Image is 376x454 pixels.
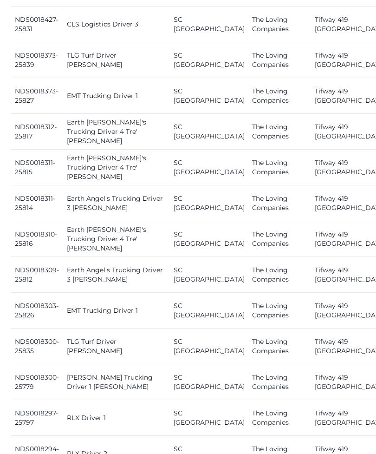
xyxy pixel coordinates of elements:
[170,150,248,186] td: SC [GEOGRAPHIC_DATA]
[63,365,170,401] td: [PERSON_NAME] Trucking Driver 1 [PERSON_NAME]
[248,222,311,257] td: The Loving Companies
[170,7,248,43] td: SC [GEOGRAPHIC_DATA]
[248,365,311,401] td: The Loving Companies
[63,401,170,436] td: RLX Driver 1
[11,114,63,150] td: NDS0018312-25817
[248,401,311,436] td: The Loving Companies
[248,329,311,365] td: The Loving Companies
[170,329,248,365] td: SC [GEOGRAPHIC_DATA]
[11,150,63,186] td: NDS0018311-25815
[248,293,311,329] td: The Loving Companies
[11,222,63,257] td: NDS0018310-25816
[11,365,63,401] td: NDS0018300-25779
[11,43,63,79] td: NDS0018373-25839
[170,257,248,293] td: SC [GEOGRAPHIC_DATA]
[170,186,248,222] td: SC [GEOGRAPHIC_DATA]
[63,257,170,293] td: Earth Angel's Trucking Driver 3 [PERSON_NAME]
[63,329,170,365] td: TLG Turf Driver [PERSON_NAME]
[248,186,311,222] td: The Loving Companies
[248,43,311,79] td: The Loving Companies
[170,222,248,257] td: SC [GEOGRAPHIC_DATA]
[63,222,170,257] td: Earth [PERSON_NAME]'s Trucking Driver 4 Tre' [PERSON_NAME]
[11,401,63,436] td: NDS0018297-25797
[11,79,63,114] td: NDS0018373-25827
[11,7,63,43] td: NDS0018427-25831
[63,186,170,222] td: Earth Angel's Trucking Driver 3 [PERSON_NAME]
[63,150,170,186] td: Earth [PERSON_NAME]'s Trucking Driver 4 Tre' [PERSON_NAME]
[170,401,248,436] td: SC [GEOGRAPHIC_DATA]
[170,79,248,114] td: SC [GEOGRAPHIC_DATA]
[248,7,311,43] td: The Loving Companies
[170,365,248,401] td: SC [GEOGRAPHIC_DATA]
[63,7,170,43] td: CLS Logistics Driver 3
[248,114,311,150] td: The Loving Companies
[170,293,248,329] td: SC [GEOGRAPHIC_DATA]
[170,114,248,150] td: SC [GEOGRAPHIC_DATA]
[11,257,63,293] td: NDS0018309-25812
[248,257,311,293] td: The Loving Companies
[11,293,63,329] td: NDS0018303-25826
[63,293,170,329] td: EMT Trucking Driver 1
[63,114,170,150] td: Earth [PERSON_NAME]'s Trucking Driver 4 Tre' [PERSON_NAME]
[248,150,311,186] td: The Loving Companies
[11,329,63,365] td: NDS0018300-25835
[170,43,248,79] td: SC [GEOGRAPHIC_DATA]
[63,43,170,79] td: TLG Turf Driver [PERSON_NAME]
[63,79,170,114] td: EMT Trucking Driver 1
[248,79,311,114] td: The Loving Companies
[11,186,63,222] td: NDS0018311-25814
